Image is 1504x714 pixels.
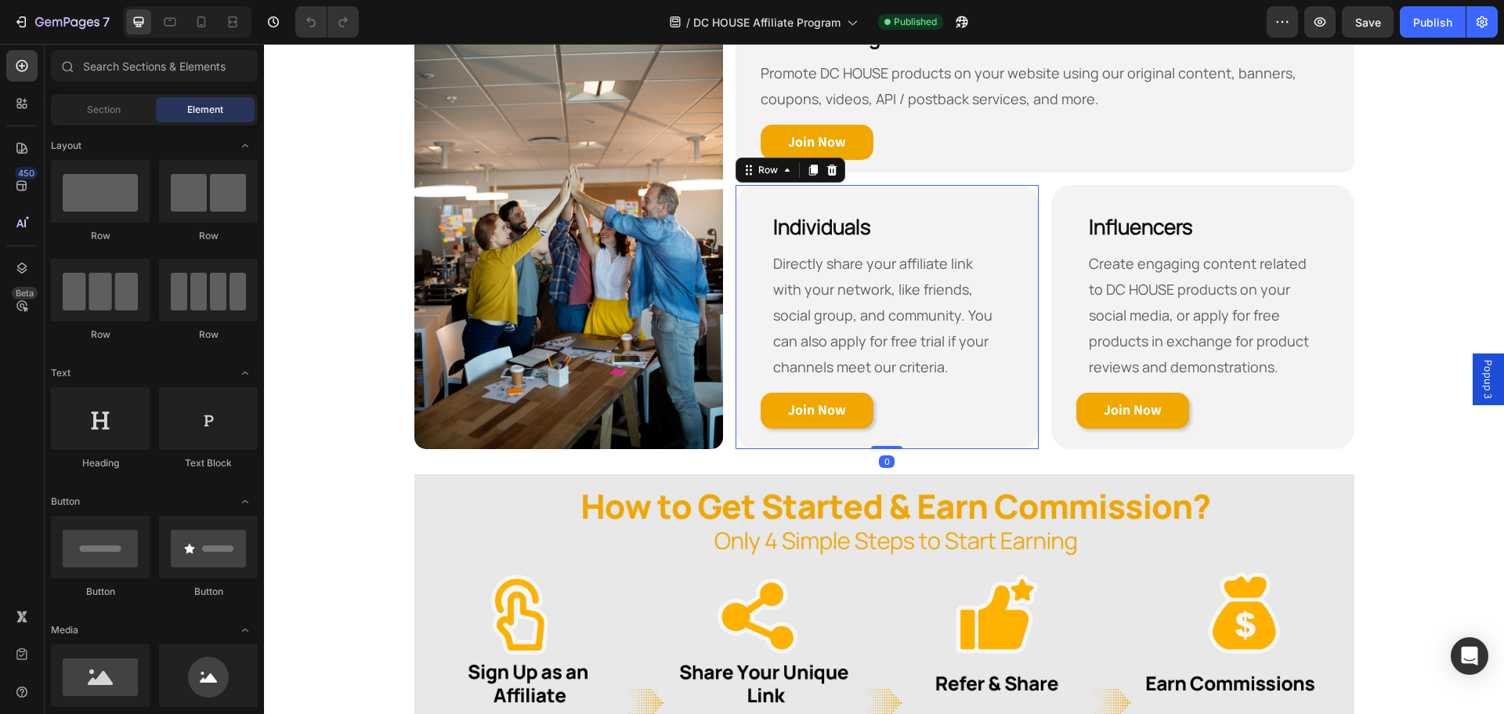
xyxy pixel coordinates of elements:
[825,210,1045,332] span: Create engaging content related to DC HOUSE products on your social media, or apply for free prod...
[1355,16,1381,29] span: Save
[497,20,1032,64] span: Promote DC HOUSE products on your website using our original content, banners, coupons, videos, A...
[491,119,517,133] div: Row
[51,623,78,637] span: Media
[509,169,607,197] strong: Individuals
[1451,637,1488,675] div: Open Intercom Messenger
[524,357,582,375] strong: Join Now
[686,14,690,31] span: /
[159,328,258,342] div: Row
[51,366,70,380] span: Text
[497,349,609,385] a: Join Now
[1413,14,1452,31] div: Publish
[6,6,117,38] button: 7
[187,103,223,117] span: Element
[497,81,609,117] a: Join Now
[894,15,937,29] span: Published
[51,229,150,243] div: Row
[295,6,359,38] div: Undo/Redo
[51,139,81,153] span: Layout
[840,357,898,375] strong: Join Now
[51,495,80,509] span: Button
[1217,316,1232,355] span: Popup 3
[524,89,582,107] strong: Join Now
[1342,6,1394,38] button: Save
[87,103,121,117] span: Section
[103,13,110,31] p: 7
[1400,6,1466,38] button: Publish
[233,618,258,643] span: Toggle open
[233,133,258,158] span: Toggle open
[159,456,258,470] div: Text Block
[264,44,1504,714] iframe: Design area
[159,229,258,243] div: Row
[51,50,258,82] input: Search Sections & Elements
[51,456,150,470] div: Heading
[615,411,631,424] div: 0
[159,585,258,599] div: Button
[812,349,925,385] a: Join Now
[12,287,38,299] div: Beta
[51,328,150,342] div: Row
[15,167,38,179] div: 450
[51,585,150,599] div: Button
[693,14,841,31] span: DC HOUSE Affiliate Program
[233,489,258,514] span: Toggle open
[509,210,728,332] span: Directly share your affiliate link with your network, like friends, social group, and community. ...
[233,361,258,386] span: Toggle open
[825,169,929,197] strong: Influencers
